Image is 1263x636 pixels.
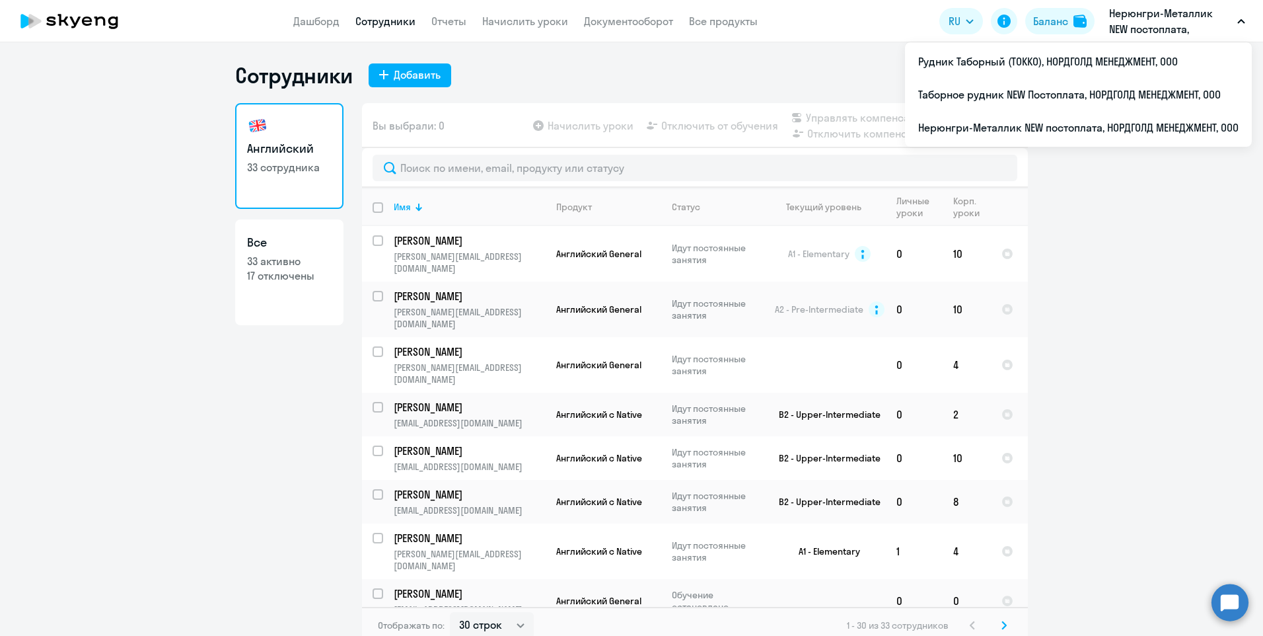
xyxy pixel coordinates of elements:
p: [EMAIL_ADDRESS][DOMAIN_NAME] [394,604,545,616]
td: 0 [886,282,943,337]
td: 8 [943,480,991,524]
span: Английский General [556,248,641,260]
span: Английский General [556,303,641,315]
a: [PERSON_NAME] [394,487,545,502]
p: [PERSON_NAME] [394,531,543,545]
td: 1 [886,524,943,579]
div: Личные уроки [896,195,942,219]
td: B2 - Upper-Intermediate [763,393,886,436]
td: 0 [886,480,943,524]
p: [PERSON_NAME][EMAIL_ADDRESS][DOMAIN_NAME] [394,251,545,274]
p: [PERSON_NAME] [394,487,543,502]
span: Вы выбрали: 0 [373,118,445,134]
a: [PERSON_NAME] [394,344,545,359]
h1: Сотрудники [235,62,353,89]
div: Имя [394,201,411,213]
p: Идут постоянные занятия [672,353,762,377]
a: Отчеты [431,15,466,28]
div: Продукт [556,201,592,213]
button: Добавить [369,63,451,87]
p: Нерюнгри-Металлик NEW постоплата, НОРДГОЛД МЕНЕДЖМЕНТ, ООО [1109,5,1232,37]
div: Статус [672,201,700,213]
p: [PERSON_NAME][EMAIL_ADDRESS][DOMAIN_NAME] [394,306,545,330]
span: Английский с Native [556,409,642,420]
a: [PERSON_NAME] [394,444,545,458]
td: 4 [943,337,991,393]
p: [EMAIL_ADDRESS][DOMAIN_NAME] [394,461,545,473]
p: [EMAIL_ADDRESS][DOMAIN_NAME] [394,417,545,429]
td: A1 - Elementary [763,524,886,579]
a: Все33 активно17 отключены [235,219,343,325]
a: Документооборот [584,15,673,28]
span: Английский с Native [556,452,642,464]
td: 0 [886,436,943,480]
p: Идут постоянные занятия [672,298,762,321]
input: Поиск по имени, email, продукту или статусу [373,155,1017,181]
a: Начислить уроки [482,15,568,28]
td: 10 [943,436,991,480]
p: Идут постоянные занятия [672,539,762,563]
td: B2 - Upper-Intermediate [763,436,886,480]
p: [PERSON_NAME] [394,400,543,415]
img: balance [1073,15,1087,28]
div: Текущий уровень [774,201,885,213]
div: Баланс [1033,13,1068,29]
h3: Английский [247,140,332,157]
td: 10 [943,226,991,282]
p: 33 сотрудника [247,160,332,175]
a: [PERSON_NAME] [394,233,545,248]
a: Английский33 сотрудника [235,103,343,209]
span: Английский General [556,359,641,371]
p: Идут постоянные занятия [672,446,762,470]
a: Сотрудники [355,15,415,28]
span: Отображать по: [378,619,445,631]
span: Английский General [556,595,641,607]
span: 1 - 30 из 33 сотрудников [847,619,949,631]
div: Текущий уровень [786,201,861,213]
a: [PERSON_NAME] [394,531,545,545]
ul: RU [905,42,1252,147]
div: Добавить [394,67,441,83]
a: [PERSON_NAME] [394,289,545,303]
button: RU [939,8,983,34]
img: english [247,115,268,136]
td: B2 - Upper-Intermediate [763,480,886,524]
td: 0 [886,579,943,623]
td: 0 [886,226,943,282]
p: [PERSON_NAME] [394,289,543,303]
p: [PERSON_NAME][EMAIL_ADDRESS][DOMAIN_NAME] [394,548,545,572]
a: [PERSON_NAME] [394,400,545,415]
span: A1 - Elementary [788,248,849,260]
p: [PERSON_NAME][EMAIL_ADDRESS][DOMAIN_NAME] [394,362,545,385]
div: Имя [394,201,545,213]
p: [PERSON_NAME] [394,344,543,359]
td: 10 [943,282,991,337]
button: Балансbalance [1025,8,1095,34]
span: Английский с Native [556,496,642,508]
p: 17 отключены [247,268,332,283]
p: Обучение остановлено [672,589,762,613]
a: Все продукты [689,15,758,28]
div: Корп. уроки [953,195,990,219]
p: [PERSON_NAME] [394,233,543,248]
td: 0 [886,337,943,393]
p: [PERSON_NAME] [394,444,543,458]
td: 2 [943,393,991,436]
span: A2 - Pre-Intermediate [775,303,863,315]
td: 0 [943,579,991,623]
td: 4 [943,524,991,579]
p: Идут постоянные занятия [672,403,762,426]
p: 33 активно [247,254,332,268]
h3: Все [247,234,332,251]
td: 0 [886,393,943,436]
p: [EMAIL_ADDRESS][DOMAIN_NAME] [394,504,545,516]
p: Идут постоянные занятия [672,490,762,514]
p: [PERSON_NAME] [394,586,543,601]
span: Английский с Native [556,545,642,557]
a: [PERSON_NAME] [394,586,545,601]
p: Идут постоянные занятия [672,242,762,266]
a: Дашборд [293,15,340,28]
button: Нерюнгри-Металлик NEW постоплата, НОРДГОЛД МЕНЕДЖМЕНТ, ООО [1102,5,1252,37]
span: RU [949,13,960,29]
